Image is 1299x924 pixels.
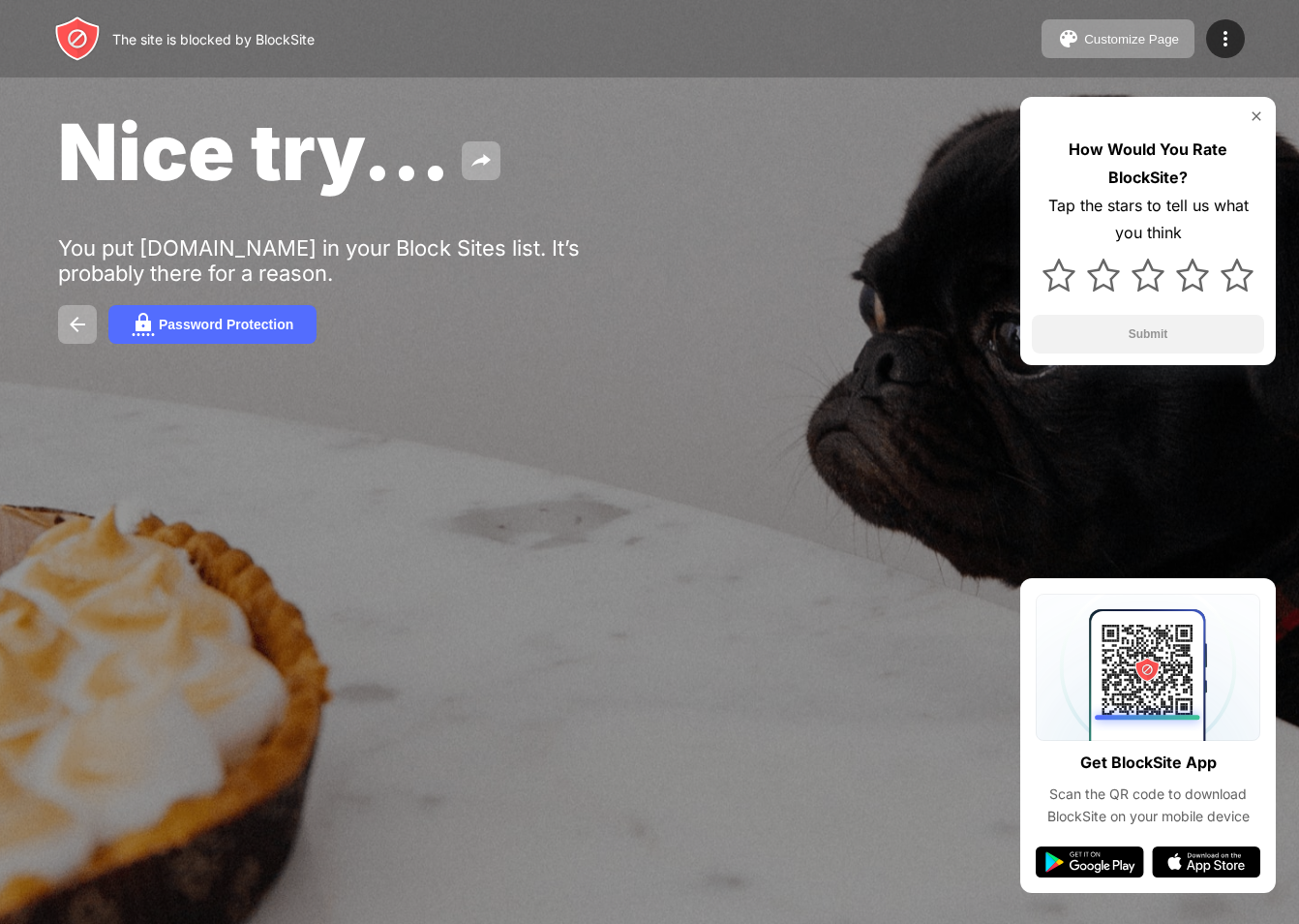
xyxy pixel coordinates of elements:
div: Scan the QR code to download BlockSite on your mobile device [1036,784,1260,827]
img: menu-icon.svg [1214,27,1237,50]
img: google-play.svg [1036,847,1144,878]
img: rate-us-close.svg [1249,108,1264,124]
img: header-logo.svg [54,15,101,62]
button: Password Protection [108,305,317,344]
img: qrcode.svg [1036,594,1260,741]
img: star.svg [1132,259,1164,292]
button: Customize Page [1042,19,1194,58]
img: password.svg [132,313,155,336]
div: Password Protection [159,317,293,332]
img: star.svg [1176,259,1209,292]
div: Get BlockSite App [1080,749,1217,777]
img: back.svg [66,313,89,336]
img: star.svg [1042,259,1075,292]
img: star.svg [1221,259,1254,292]
span: Nice try... [58,105,450,199]
button: Submit [1032,315,1264,354]
img: app-store.svg [1152,847,1260,878]
div: Tap the stars to tell us what you think [1032,192,1264,248]
div: You put [DOMAIN_NAME] in your Block Sites list. It’s probably there for a reason. [58,235,656,286]
img: pallet.svg [1057,27,1080,50]
div: The site is blocked by BlockSite [112,31,315,47]
img: share.svg [469,149,493,172]
img: star.svg [1087,259,1120,292]
div: How Would You Rate BlockSite? [1032,136,1264,192]
div: Customize Page [1084,32,1179,46]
